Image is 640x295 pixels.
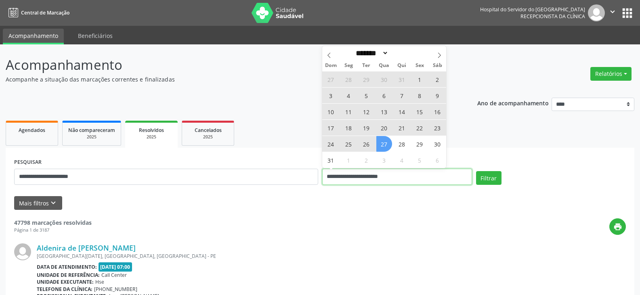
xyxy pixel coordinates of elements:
span: Agosto 29, 2025 [412,136,428,152]
span: Setembro 4, 2025 [394,152,410,168]
span: Qui [393,63,411,68]
img: img [14,243,31,260]
span: Agosto 15, 2025 [412,104,428,119]
b: Unidade de referência: [37,272,100,278]
button: Relatórios [590,67,632,81]
span: Setembro 2, 2025 [359,152,374,168]
strong: 47798 marcações resolvidas [14,219,92,226]
span: Dom [322,63,340,68]
span: Agosto 27, 2025 [376,136,392,152]
i: print [613,222,622,231]
span: Julho 31, 2025 [394,71,410,87]
span: Call Center [101,272,127,278]
span: Sáb [428,63,446,68]
button: Mais filtroskeyboard_arrow_down [14,196,62,210]
span: Agosto 9, 2025 [430,88,445,103]
b: Data de atendimento: [37,264,97,270]
span: Agosto 22, 2025 [412,120,428,136]
span: Agosto 6, 2025 [376,88,392,103]
span: Agosto 17, 2025 [323,120,339,136]
span: Agendados [19,127,45,134]
span: Julho 28, 2025 [341,71,357,87]
span: Agosto 10, 2025 [323,104,339,119]
span: Julho 30, 2025 [376,71,392,87]
span: Setembro 3, 2025 [376,152,392,168]
span: Agosto 19, 2025 [359,120,374,136]
span: Agosto 11, 2025 [341,104,357,119]
span: Julho 27, 2025 [323,71,339,87]
span: Agosto 4, 2025 [341,88,357,103]
div: Hospital do Servidor do [GEOGRAPHIC_DATA] [480,6,585,13]
span: Agosto 5, 2025 [359,88,374,103]
span: Agosto 23, 2025 [430,120,445,136]
a: Aldenira de [PERSON_NAME] [37,243,136,252]
p: Acompanhamento [6,55,446,75]
span: Agosto 14, 2025 [394,104,410,119]
span: Agosto 12, 2025 [359,104,374,119]
i:  [608,7,617,16]
img: img [588,4,605,21]
b: Unidade executante: [37,278,94,285]
span: Agosto 13, 2025 [376,104,392,119]
button: apps [620,6,634,20]
span: Agosto 16, 2025 [430,104,445,119]
span: Sex [411,63,428,68]
span: Agosto 31, 2025 [323,152,339,168]
p: Ano de acompanhamento [477,98,549,108]
button: Filtrar [476,171,502,185]
span: Hse [95,278,104,285]
span: Não compareceram [68,127,115,134]
span: Ter [357,63,375,68]
span: Agosto 20, 2025 [376,120,392,136]
div: 2025 [131,134,172,140]
span: Julho 29, 2025 [359,71,374,87]
a: Central de Marcação [6,6,69,19]
span: Agosto 2, 2025 [430,71,445,87]
span: Cancelados [195,127,222,134]
span: Agosto 30, 2025 [430,136,445,152]
span: Seg [340,63,357,68]
a: Acompanhamento [3,29,64,44]
div: 2025 [188,134,228,140]
span: Recepcionista da clínica [520,13,585,20]
span: Agosto 7, 2025 [394,88,410,103]
span: Setembro 6, 2025 [430,152,445,168]
b: Telefone da clínica: [37,286,92,293]
a: Beneficiários [72,29,118,43]
span: Agosto 8, 2025 [412,88,428,103]
span: Agosto 25, 2025 [341,136,357,152]
span: Agosto 21, 2025 [394,120,410,136]
span: Agosto 26, 2025 [359,136,374,152]
span: Agosto 1, 2025 [412,71,428,87]
button:  [605,4,620,21]
button: print [609,218,626,235]
span: Qua [375,63,393,68]
span: Agosto 24, 2025 [323,136,339,152]
div: Página 1 de 3187 [14,227,92,234]
span: Agosto 3, 2025 [323,88,339,103]
select: Month [353,49,389,57]
span: Resolvidos [139,127,164,134]
span: Setembro 1, 2025 [341,152,357,168]
span: Agosto 28, 2025 [394,136,410,152]
i: keyboard_arrow_down [49,199,58,207]
span: [PHONE_NUMBER] [94,286,137,293]
span: Agosto 18, 2025 [341,120,357,136]
span: [DATE] 07:00 [99,262,132,272]
span: Central de Marcação [21,9,69,16]
span: Setembro 5, 2025 [412,152,428,168]
p: Acompanhe a situação das marcações correntes e finalizadas [6,75,446,84]
div: 2025 [68,134,115,140]
label: PESQUISAR [14,156,42,169]
div: [GEOGRAPHIC_DATA][DATE], [GEOGRAPHIC_DATA], [GEOGRAPHIC_DATA] - PE [37,253,626,259]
